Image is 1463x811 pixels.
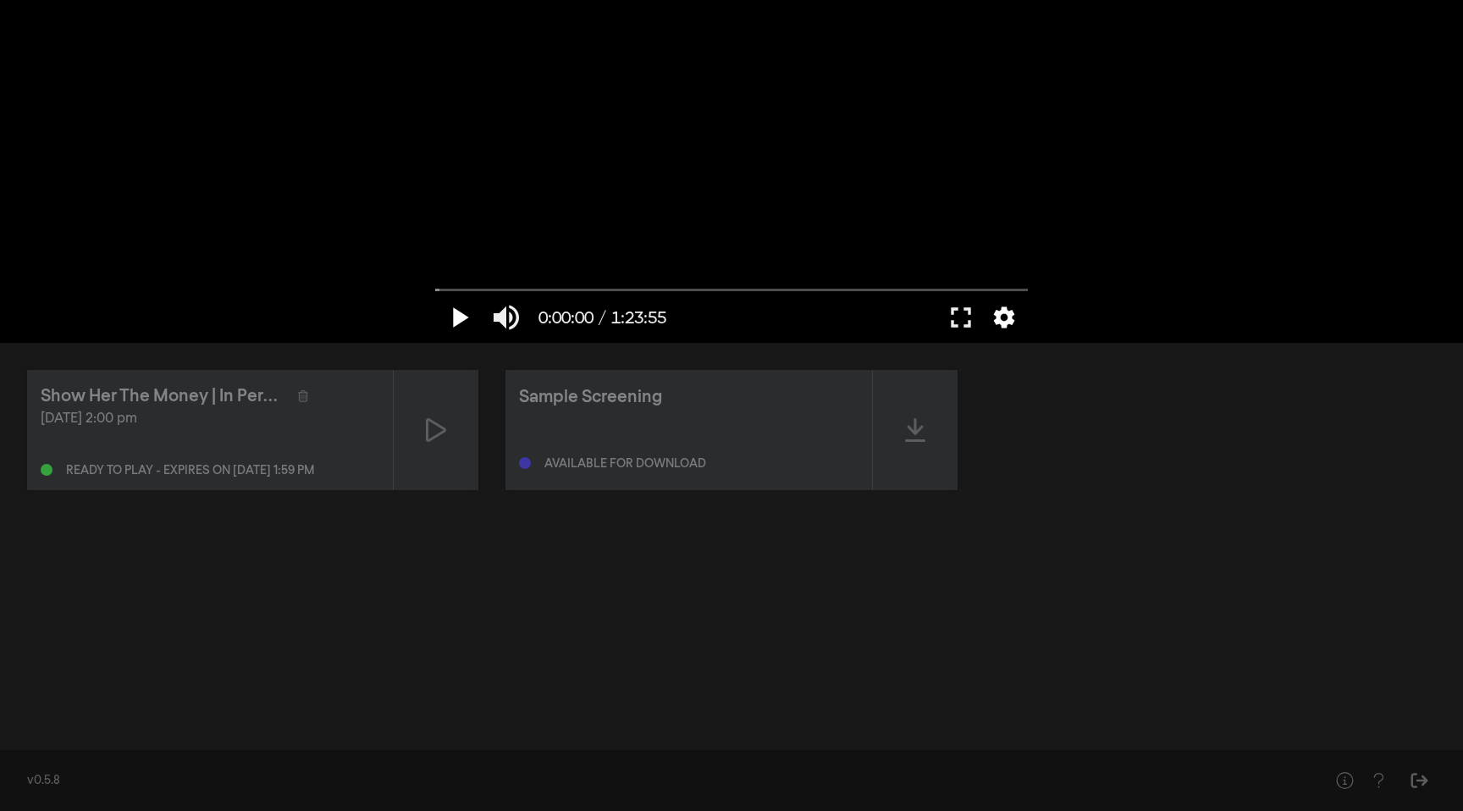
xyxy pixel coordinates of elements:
[1328,764,1361,797] button: Help
[519,384,662,410] div: Sample Screening
[41,409,379,429] div: [DATE] 2:00 pm
[41,383,284,409] div: Show Her The Money | In Person
[1402,764,1436,797] button: Sign Out
[27,772,1294,790] div: v0.5.8
[985,292,1024,343] button: Plus de paramètres
[530,292,675,343] button: 0:00:00 / 1:23:55
[435,292,483,343] button: Visionner
[1361,764,1395,797] button: Help
[483,292,530,343] button: Couper le son
[66,465,314,477] div: Ready to play - expires on [DATE] 1:59 pm
[937,292,985,343] button: Plein écran
[544,458,706,470] div: Available for download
